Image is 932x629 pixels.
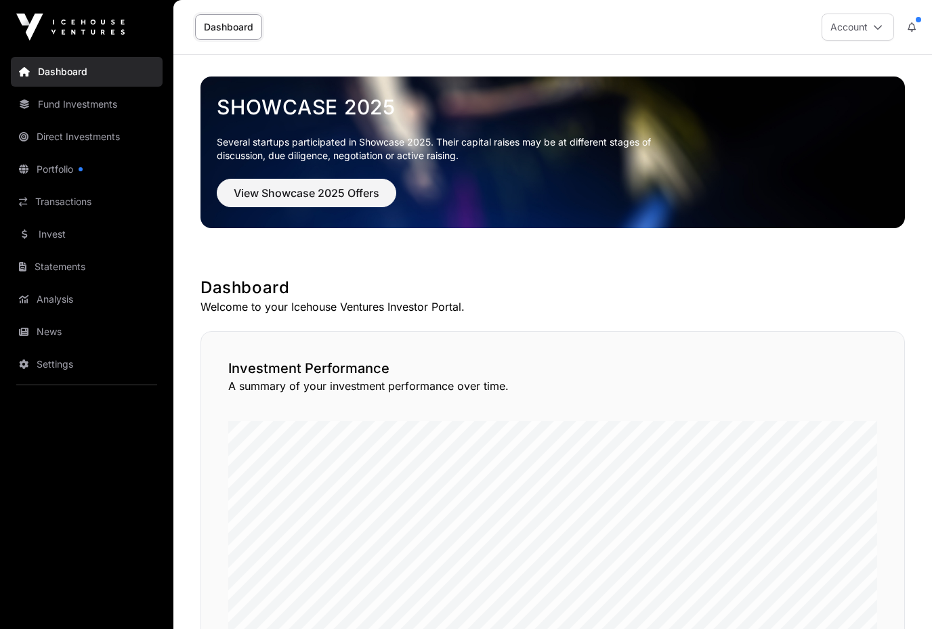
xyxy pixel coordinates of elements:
a: Dashboard [195,14,262,40]
a: Analysis [11,284,163,314]
a: Fund Investments [11,89,163,119]
a: Dashboard [11,57,163,87]
p: A summary of your investment performance over time. [228,378,877,394]
img: Icehouse Ventures Logo [16,14,125,41]
button: Account [822,14,894,41]
a: Portfolio [11,154,163,184]
p: Welcome to your Icehouse Ventures Investor Portal. [200,299,905,315]
p: Several startups participated in Showcase 2025. Their capital raises may be at different stages o... [217,135,672,162]
button: View Showcase 2025 Offers [217,179,396,207]
a: Direct Investments [11,122,163,152]
a: News [11,317,163,347]
span: View Showcase 2025 Offers [234,185,379,201]
img: Showcase 2025 [200,77,905,228]
h1: Dashboard [200,277,905,299]
a: Statements [11,252,163,282]
h2: Investment Performance [228,359,877,378]
a: Invest [11,219,163,249]
a: Transactions [11,187,163,217]
a: View Showcase 2025 Offers [217,192,396,206]
a: Showcase 2025 [217,95,889,119]
a: Settings [11,349,163,379]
